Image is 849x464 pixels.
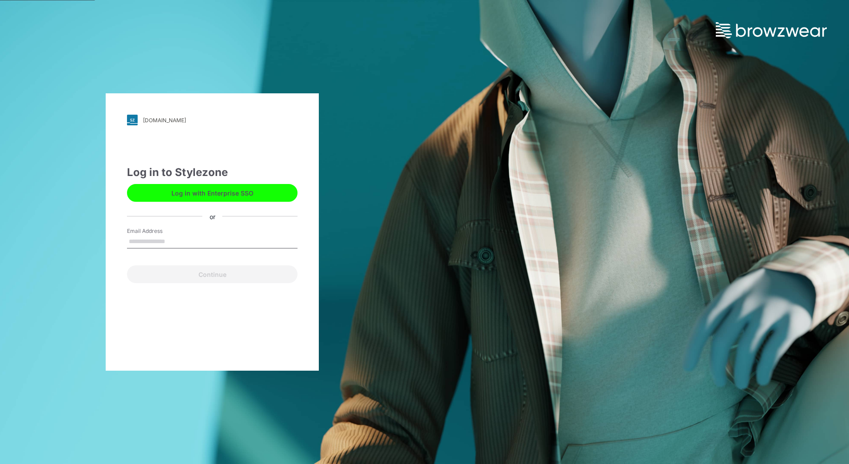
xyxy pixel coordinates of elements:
[127,184,298,202] button: Log in with Enterprise SSO
[202,212,222,221] div: or
[127,227,189,235] label: Email Address
[127,115,138,125] img: svg+xml;base64,PHN2ZyB3aWR0aD0iMjgiIGhlaWdodD0iMjgiIHZpZXdCb3g9IjAgMCAyOCAyOCIgZmlsbD0ibm9uZSIgeG...
[127,115,298,125] a: [DOMAIN_NAME]
[716,22,827,38] img: browzwear-logo.73288ffb.svg
[143,117,186,124] div: [DOMAIN_NAME]
[127,164,298,180] div: Log in to Stylezone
